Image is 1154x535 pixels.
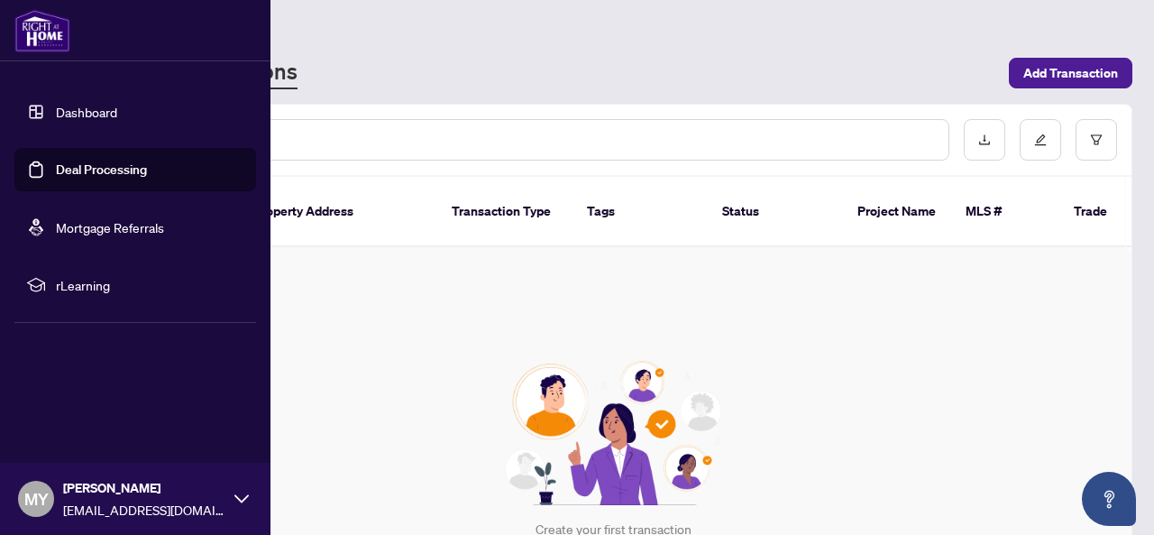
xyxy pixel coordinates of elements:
th: Project Name [843,177,951,247]
a: Dashboard [56,104,117,120]
th: Property Address [239,177,437,247]
img: logo [14,9,70,52]
th: Tags [572,177,708,247]
button: Add Transaction [1009,58,1132,88]
span: [EMAIL_ADDRESS][DOMAIN_NAME] [63,500,225,520]
span: download [978,134,991,146]
button: filter [1076,119,1117,161]
button: download [964,119,1005,161]
span: MY [24,486,49,512]
th: Status [708,177,843,247]
span: rLearning [56,275,243,295]
a: Mortgage Referrals [56,219,164,235]
span: edit [1034,134,1047,146]
img: Null State Icon [497,361,729,505]
th: Transaction Type [437,177,572,247]
a: Deal Processing [56,161,147,178]
th: MLS # [951,177,1059,247]
span: [PERSON_NAME] [63,478,225,498]
span: Add Transaction [1023,59,1118,88]
button: edit [1020,119,1061,161]
button: Open asap [1082,472,1136,526]
span: filter [1090,134,1103,146]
